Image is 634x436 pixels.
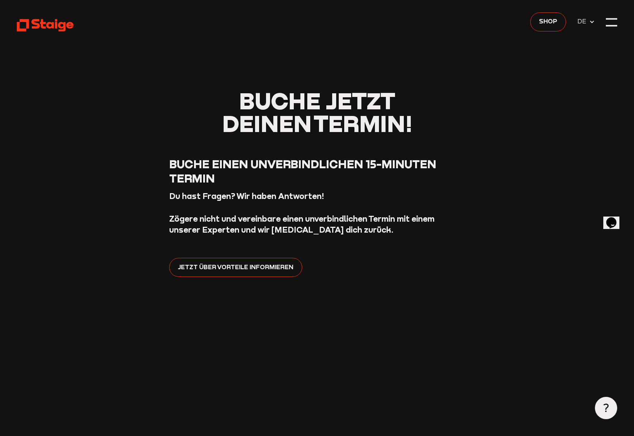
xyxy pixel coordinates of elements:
span: Buche jetzt deinen Termin! [222,87,412,137]
strong: Du hast Fragen? Wir haben Antworten! [169,191,324,201]
strong: Zögere nicht und vereinbare einen unverbindlichen Termin mit einem unserer Experten und wir [MEDI... [169,214,434,235]
iframe: chat widget [603,207,627,229]
a: Shop [530,12,566,31]
span: Buche einen unverbindlichen 15-Minuten Termin [169,157,436,185]
span: DE [577,16,589,26]
a: Jetzt über Vorteile informieren [169,258,302,277]
span: Shop [539,16,557,26]
span: Jetzt über Vorteile informieren [178,262,293,272]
